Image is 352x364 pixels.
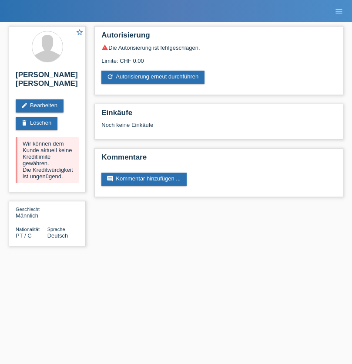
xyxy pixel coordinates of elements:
span: Portugal / C / 09.06.2005 [16,232,32,239]
div: Limite: CHF 0.00 [101,51,336,64]
i: delete [21,119,28,126]
a: menu [330,8,348,14]
a: refreshAutorisierung erneut durchführen [101,71,204,84]
i: comment [107,175,114,182]
a: deleteLöschen [16,117,57,130]
div: Wir können dem Kunde aktuell keine Kreditlimite gewähren. Die Kreditwürdigkeit ist ungenügend. [16,137,79,183]
i: edit [21,102,28,109]
i: warning [101,44,108,51]
h2: Kommentare [101,153,336,166]
a: commentKommentar hinzufügen ... [101,173,187,186]
h2: Autorisierung [101,31,336,44]
a: editBearbeiten [16,99,64,112]
div: Die Autorisierung ist fehlgeschlagen. [101,44,336,51]
i: menu [335,7,343,16]
span: Geschlecht [16,207,40,212]
span: Sprache [47,227,65,232]
span: Nationalität [16,227,40,232]
h2: [PERSON_NAME] [PERSON_NAME] [16,71,79,92]
span: Deutsch [47,232,68,239]
h2: Einkäufe [101,109,336,122]
a: star_border [76,28,84,37]
i: refresh [107,73,114,80]
i: star_border [76,28,84,36]
div: Männlich [16,206,47,219]
div: Noch keine Einkäufe [101,122,336,135]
